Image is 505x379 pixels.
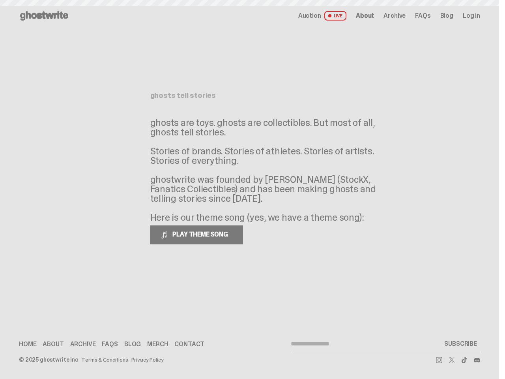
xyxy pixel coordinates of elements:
[356,13,374,19] a: About
[70,341,96,347] a: Archive
[169,230,233,238] span: PLAY THEME SONG
[150,92,349,99] h1: ghosts tell stories
[150,225,243,244] button: PLAY THEME SONG
[150,118,387,222] p: ghosts are toys. ghosts are collectibles. But most of all, ghosts tell stories. Stories of brands...
[441,336,480,352] button: SUBSCRIBE
[102,341,118,347] a: FAQs
[174,341,204,347] a: Contact
[81,357,128,362] a: Terms & Conditions
[19,357,78,362] div: © 2025 ghostwrite inc
[43,341,64,347] a: About
[383,13,406,19] a: Archive
[463,13,480,19] a: Log in
[147,341,168,347] a: Merch
[324,11,347,21] span: LIVE
[298,13,321,19] span: Auction
[19,341,36,347] a: Home
[124,341,141,347] a: Blog
[415,13,430,19] a: FAQs
[131,357,164,362] a: Privacy Policy
[440,13,453,19] a: Blog
[298,11,346,21] a: Auction LIVE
